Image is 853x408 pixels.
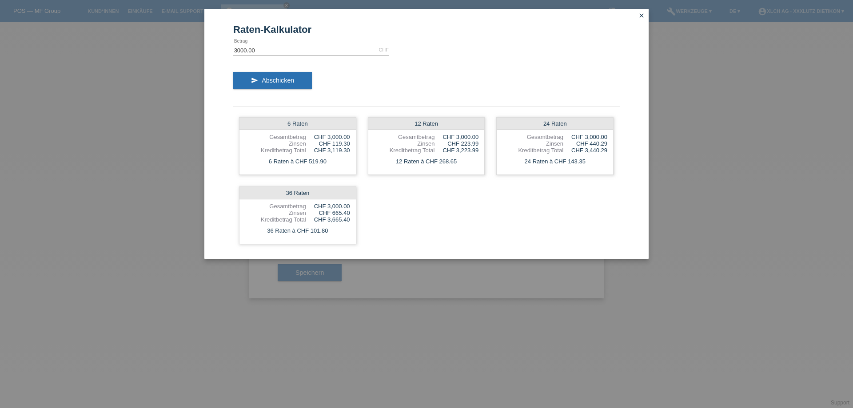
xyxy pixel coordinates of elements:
div: Zinsen [374,140,435,147]
div: Kreditbetrag Total [245,216,306,223]
div: 6 Raten à CHF 519.90 [239,156,356,167]
div: CHF 665.40 [306,210,350,216]
div: 12 Raten [368,118,485,130]
div: CHF 3,223.99 [434,147,478,154]
div: CHF 3,000.00 [306,203,350,210]
span: Abschicken [262,77,294,84]
div: CHF 223.99 [434,140,478,147]
div: 36 Raten [239,187,356,199]
a: close [636,11,647,21]
div: Kreditbetrag Total [374,147,435,154]
div: CHF 3,665.40 [306,216,350,223]
div: CHF 3,000.00 [434,134,478,140]
div: CHF 3,000.00 [563,134,607,140]
div: CHF 3,000.00 [306,134,350,140]
h1: Raten-Kalkulator [233,24,620,35]
button: send Abschicken [233,72,312,89]
div: Kreditbetrag Total [245,147,306,154]
div: 6 Raten [239,118,356,130]
div: CHF 440.29 [563,140,607,147]
div: Gesamtbetrag [374,134,435,140]
div: 36 Raten à CHF 101.80 [239,225,356,237]
i: send [251,77,258,84]
div: Gesamtbetrag [245,134,306,140]
div: Kreditbetrag Total [502,147,563,154]
div: CHF 3,440.29 [563,147,607,154]
div: Zinsen [245,210,306,216]
div: Gesamtbetrag [245,203,306,210]
div: CHF [379,47,389,52]
div: 12 Raten à CHF 268.65 [368,156,485,167]
div: CHF 3,119.30 [306,147,350,154]
i: close [638,12,645,19]
div: 24 Raten [497,118,613,130]
div: Gesamtbetrag [502,134,563,140]
div: 24 Raten à CHF 143.35 [497,156,613,167]
div: CHF 119.30 [306,140,350,147]
div: Zinsen [245,140,306,147]
div: Zinsen [502,140,563,147]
